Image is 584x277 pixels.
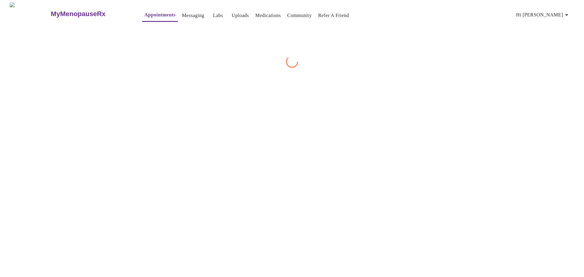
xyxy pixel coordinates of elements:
a: Appointments [144,11,176,19]
button: Refer a Friend [316,9,352,22]
a: MyMenopauseRx [50,3,130,25]
img: MyMenopauseRx Logo [10,2,50,25]
a: Messaging [182,11,204,20]
button: Hi [PERSON_NAME] [514,9,573,21]
a: Refer a Friend [318,11,349,20]
a: Uploads [232,11,249,20]
a: Medications [255,11,281,20]
button: Appointments [142,9,178,22]
button: Medications [253,9,283,22]
a: Community [287,11,312,20]
span: Hi [PERSON_NAME] [516,11,570,19]
button: Messaging [179,9,207,22]
h3: MyMenopauseRx [51,10,106,18]
button: Uploads [229,9,252,22]
button: Labs [208,9,228,22]
button: Community [285,9,314,22]
a: Labs [213,11,223,20]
